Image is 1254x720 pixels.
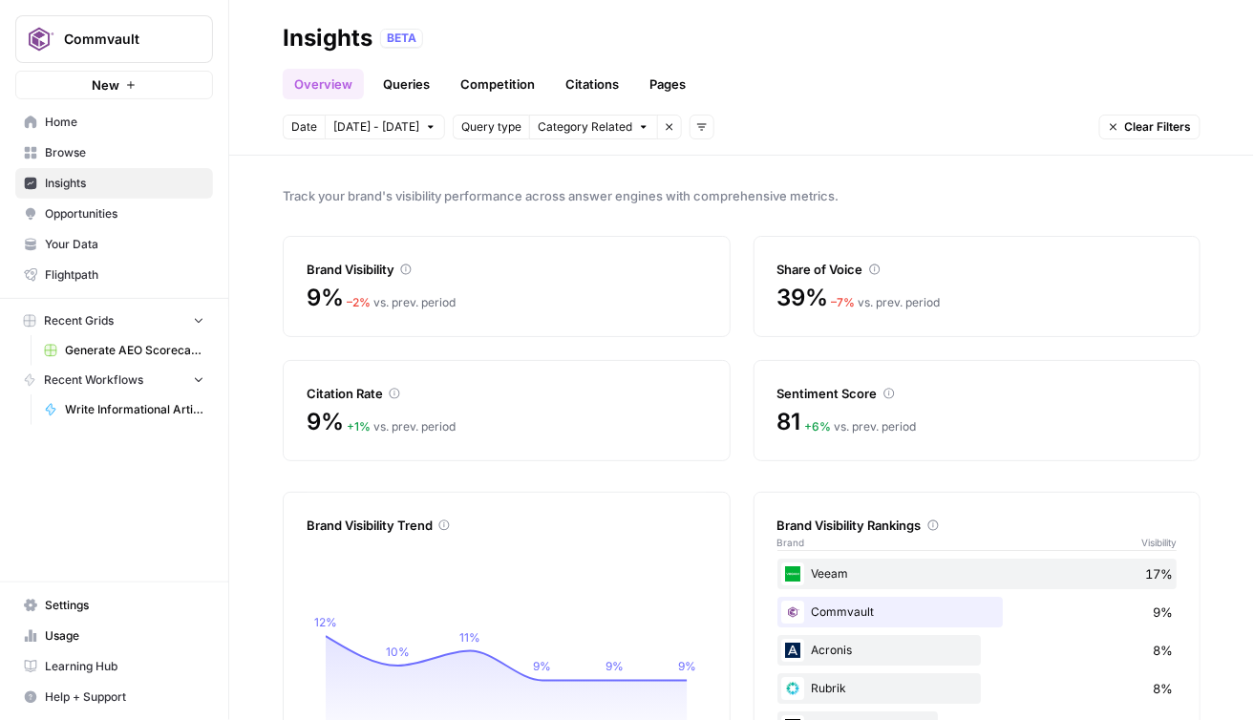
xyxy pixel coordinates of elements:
[348,419,372,434] span: + 1 %
[45,658,204,675] span: Learning Hub
[777,597,1178,627] div: Commvault
[15,682,213,712] button: Help + Support
[781,601,804,624] img: xf6b4g7v9n1cfco8wpzm78dqnb6e
[283,186,1201,205] span: Track your brand's visibility performance across answer engines with comprehensive metrics.
[65,342,204,359] span: Generate AEO Scorecard (1)
[606,660,624,674] tspan: 9%
[15,199,213,229] a: Opportunities
[832,294,941,311] div: vs. prev. period
[1153,641,1173,660] span: 8%
[283,69,364,99] a: Overview
[15,307,213,335] button: Recent Grids
[307,283,344,313] span: 9%
[804,419,831,434] span: + 6 %
[15,71,213,99] button: New
[372,69,441,99] a: Queries
[15,651,213,682] a: Learning Hub
[534,660,552,674] tspan: 9%
[307,384,707,403] div: Citation Rate
[45,236,204,253] span: Your Data
[777,673,1178,704] div: Rubrik
[777,260,1178,279] div: Share of Voice
[15,590,213,621] a: Settings
[781,677,804,700] img: njj3irev56fzehc9i5sgkf2us1lg
[1145,564,1173,583] span: 17%
[459,630,480,645] tspan: 11%
[781,562,804,585] img: sga2ihti1dcdj5uw1m9rza9etrgq
[45,597,204,614] span: Settings
[45,114,204,131] span: Home
[45,175,204,192] span: Insights
[1153,603,1173,622] span: 9%
[35,394,213,425] a: Write Informational Article Body
[777,516,1178,535] div: Brand Visibility Rankings
[777,535,805,550] span: Brand
[678,660,696,674] tspan: 9%
[307,407,344,437] span: 9%
[638,69,697,99] a: Pages
[777,283,828,313] span: 39%
[15,138,213,168] a: Browse
[1153,679,1173,698] span: 8%
[44,371,143,389] span: Recent Workflows
[804,418,916,435] div: vs. prev. period
[538,118,632,136] span: Category Related
[45,144,204,161] span: Browse
[45,627,204,645] span: Usage
[554,69,630,99] a: Citations
[314,615,337,629] tspan: 12%
[325,115,445,139] button: [DATE] - [DATE]
[35,335,213,366] a: Generate AEO Scorecard (1)
[45,205,204,222] span: Opportunities
[777,559,1178,589] div: Veeam
[348,418,457,435] div: vs. prev. period
[777,407,801,437] span: 81
[65,401,204,418] span: Write Informational Article Body
[380,29,423,48] div: BETA
[529,115,657,139] button: Category Related
[348,294,457,311] div: vs. prev. period
[45,688,204,706] span: Help + Support
[777,384,1178,403] div: Sentiment Score
[64,30,180,49] span: Commvault
[449,69,546,99] a: Competition
[22,22,56,56] img: Commvault Logo
[45,266,204,284] span: Flightpath
[15,260,213,290] a: Flightpath
[777,635,1178,666] div: Acronis
[1141,535,1177,550] span: Visibility
[307,516,707,535] div: Brand Visibility Trend
[1125,118,1192,136] span: Clear Filters
[92,75,119,95] span: New
[15,107,213,138] a: Home
[15,621,213,651] a: Usage
[333,118,419,136] span: [DATE] - [DATE]
[386,645,410,659] tspan: 10%
[44,312,114,329] span: Recent Grids
[348,295,372,309] span: – 2 %
[461,118,521,136] span: Query type
[291,118,317,136] span: Date
[1099,115,1201,139] button: Clear Filters
[832,295,856,309] span: – 7 %
[15,168,213,199] a: Insights
[307,260,707,279] div: Brand Visibility
[15,15,213,63] button: Workspace: Commvault
[15,366,213,394] button: Recent Workflows
[283,23,372,53] div: Insights
[781,639,804,662] img: bcbhb7s9rmt1v4fuhcpawn2junq9
[15,229,213,260] a: Your Data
